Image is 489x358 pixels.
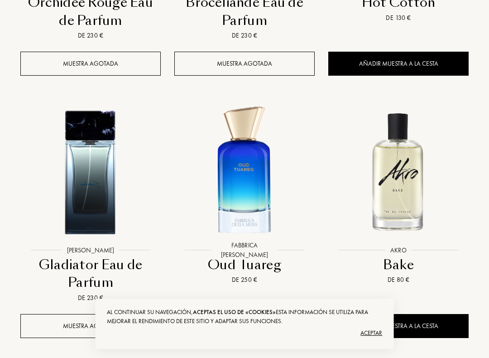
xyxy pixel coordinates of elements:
div: De 230 € [24,31,157,40]
div: Añadir muestra a la cesta [328,52,469,76]
a: Oud Tuareg Fabbrica Della MusaFabbrica [PERSON_NAME]Oud TuaregDe 250 € [174,92,315,296]
div: De 80 € [332,275,465,285]
div: Al continuar su navegación, Esta información se utiliza para mejorar el rendimiento de este sitio... [107,308,383,326]
div: De 130 € [332,13,465,23]
img: Bake Akro [329,102,468,240]
a: Gladiator Eau de Parfum Sora Dora[PERSON_NAME]Gladiator Eau de ParfumDe 230 € [20,92,161,314]
div: Muestra agotada [174,52,315,76]
div: Muestra agotada [20,314,161,338]
div: De 250 € [178,275,311,285]
img: Gladiator Eau de Parfum Sora Dora [21,102,160,240]
div: De 230 € [24,293,157,303]
div: Aceptar [107,326,383,340]
div: De 230 € [178,31,311,40]
div: Añadir muestra a la cesta [328,314,469,338]
div: Muestra agotada [20,52,161,76]
div: Gladiator Eau de Parfum [24,256,157,292]
img: Oud Tuareg Fabbrica Della Musa [175,102,314,240]
span: aceptas el uso de «cookies» [193,308,276,316]
a: Bake AkroAkroBakeDe 80 € [328,92,469,296]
